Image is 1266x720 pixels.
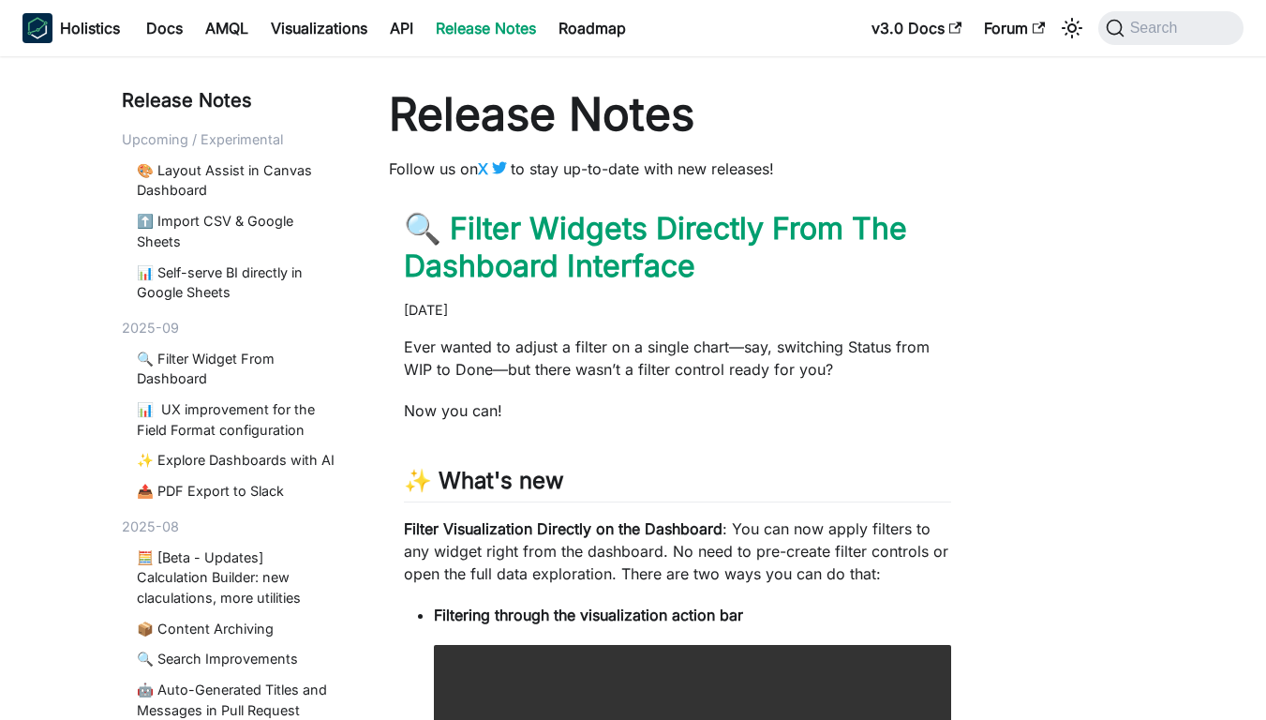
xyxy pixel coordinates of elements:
[137,450,336,471] a: ✨ Explore Dashboards with AI
[1057,13,1087,43] button: Switch between dark and light mode (currently system mode)
[404,517,952,585] p: : You can now apply filters to any widget right from the dashboard. No need to pre-create filter ...
[137,649,336,669] a: 🔍 Search Improvements
[434,606,743,624] strong: Filtering through the visualization action bar
[404,399,952,422] p: Now you can!
[404,210,907,284] a: 🔍 Filter Widgets Directly From The Dashboard Interface
[547,13,637,43] a: Roadmap
[1098,11,1244,45] button: Search (Command+K)
[260,13,379,43] a: Visualizations
[22,13,120,43] a: HolisticsHolisticsHolistics
[404,519,722,538] strong: Filter Visualization Directly on the Dashboard
[478,159,511,178] a: X
[478,159,488,178] b: X
[22,13,52,43] img: Holistics
[137,547,336,608] a: 🧮 [Beta - Updates] Calculation Builder: new claculations, more utilities
[860,13,973,43] a: v3.0 Docs
[137,481,336,502] a: 📤 PDF Export to Slack
[194,13,260,43] a: AMQL
[137,211,336,251] a: ⬆️ Import CSV & Google Sheets
[137,160,336,201] a: 🎨 Layout Assist in Canvas Dashboard
[404,467,952,502] h2: ✨ What's new
[122,86,344,720] nav: Blog recent posts navigation
[404,302,448,318] time: [DATE]
[137,399,336,440] a: 📊 UX improvement for the Field Format configuration
[389,157,967,180] p: Follow us on to stay up-to-date with new releases!
[137,619,336,639] a: 📦 Content Archiving
[137,349,336,389] a: 🔍 Filter Widget From Dashboard
[122,318,344,338] div: 2025-09
[135,13,194,43] a: Docs
[122,129,344,150] div: Upcoming / Experimental
[122,517,344,537] div: 2025-08
[60,17,120,39] b: Holistics
[389,86,967,142] h1: Release Notes
[379,13,424,43] a: API
[973,13,1056,43] a: Forum
[1125,20,1189,37] span: Search
[137,262,336,303] a: 📊 Self-serve BI directly in Google Sheets
[122,86,344,114] div: Release Notes
[424,13,547,43] a: Release Notes
[404,336,952,381] p: Ever wanted to adjust a filter on a single chart—say, switching Status from WIP to Done—but there...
